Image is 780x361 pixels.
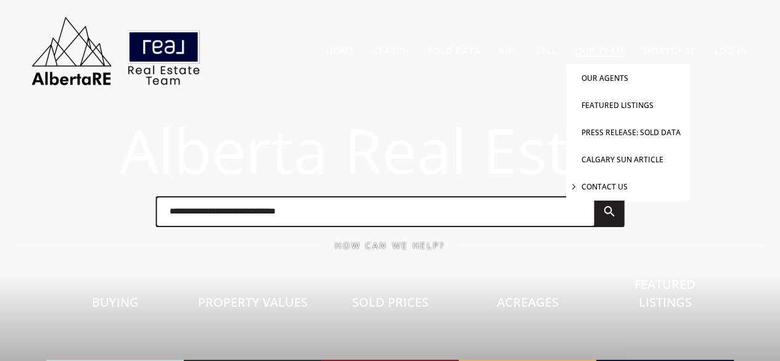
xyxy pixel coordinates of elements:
[581,154,663,165] a: Calgary Sun Article
[581,181,628,192] a: Contact Us
[459,251,596,361] a: Acreages
[211,108,246,192] span: e
[536,45,557,57] a: Sell
[496,294,558,310] span: Acreages
[581,100,654,110] a: Featured Listings
[46,251,184,361] a: Buying
[326,45,355,57] a: Home
[382,108,417,192] span: e
[483,108,517,192] span: E
[184,251,321,361] a: Property Values
[451,108,467,192] span: l
[120,108,158,192] span: A
[643,45,696,57] a: Mortgage
[428,45,480,57] a: Sold Data
[547,108,569,192] span: t
[715,45,747,57] a: Log In
[246,108,271,192] span: r
[417,108,451,192] span: a
[634,276,696,310] span: Featured Listings
[517,108,547,192] span: s
[198,294,308,310] span: Property Values
[158,108,174,192] span: l
[321,251,459,361] a: Sold Prices
[344,108,382,192] span: R
[294,108,328,192] span: a
[581,127,681,138] a: Press Release: Sold Data
[575,45,625,57] a: Our Team
[499,45,517,57] a: Buy
[271,108,294,192] span: t
[373,45,409,57] a: Search
[581,73,628,83] a: Our Agents
[92,294,139,310] span: Buying
[596,233,734,361] a: Featured Listings
[23,12,208,89] img: AlbertaRE Real Estate Team | Real Broker
[351,294,428,310] span: Sold Prices
[174,108,211,192] span: b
